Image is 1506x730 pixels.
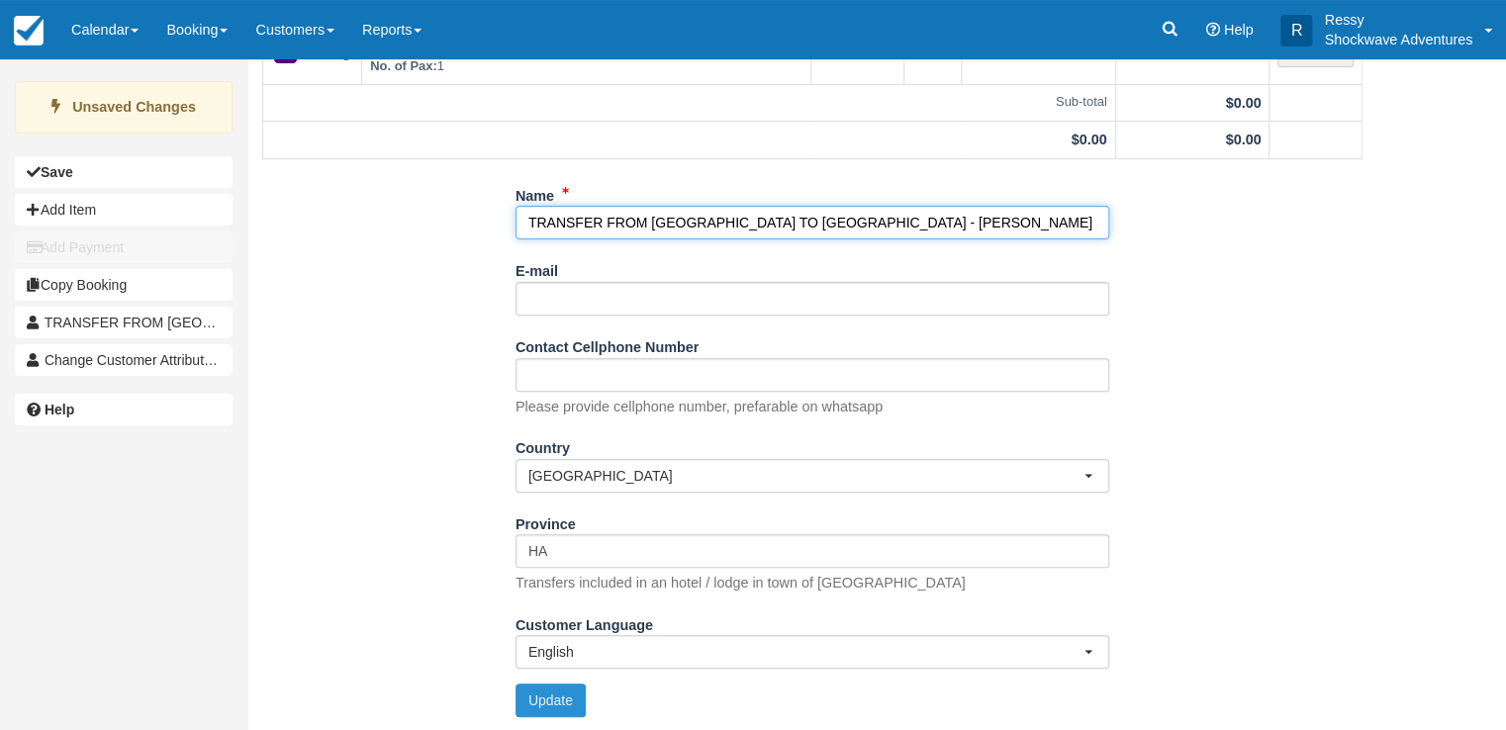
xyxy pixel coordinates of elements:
[15,344,233,376] button: Change Customer Attribution
[45,352,223,368] span: Change Customer Attribution
[516,254,558,282] label: E-mail
[1206,23,1220,37] i: Help
[15,194,233,226] button: Add Item
[1324,30,1472,49] p: Shockwave Adventures
[15,307,233,338] a: TRANSFER FROM [GEOGRAPHIC_DATA] TO VIC FALLS - [PERSON_NAME] X 1
[41,164,73,180] b: Save
[15,394,233,425] a: Help
[370,58,437,73] strong: No. of Pax
[516,431,570,459] label: Country
[1225,132,1261,147] strong: $0.00
[1324,10,1472,30] p: Ressy
[516,330,700,358] label: Contact Cellphone Number
[516,459,1109,493] button: [GEOGRAPHIC_DATA]
[516,608,653,636] label: Customer Language
[528,642,1083,662] span: English
[45,315,558,330] span: TRANSFER FROM [GEOGRAPHIC_DATA] TO VIC FALLS - [PERSON_NAME] X 1
[516,179,554,207] label: Name
[15,231,233,263] button: Add Payment
[516,635,1109,669] button: English
[1224,22,1254,38] span: Help
[14,16,44,46] img: checkfront-main-nav-mini-logo.png
[45,402,74,417] b: Help
[1280,15,1312,46] div: R
[15,269,233,301] button: Copy Booking
[1225,95,1261,111] strong: $0.00
[516,397,883,417] p: Please provide cellphone number, prefarable on whatsapp
[370,57,802,76] em: 1
[1072,132,1107,147] strong: $0.00
[72,99,196,115] strong: Unsaved Changes
[516,684,586,717] button: Update
[271,93,1107,112] em: Sub-total
[516,573,966,593] p: Transfers included in an hotel / lodge in town of [GEOGRAPHIC_DATA]
[516,507,576,535] label: Province
[528,466,1083,486] span: [GEOGRAPHIC_DATA]
[15,156,233,188] button: Save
